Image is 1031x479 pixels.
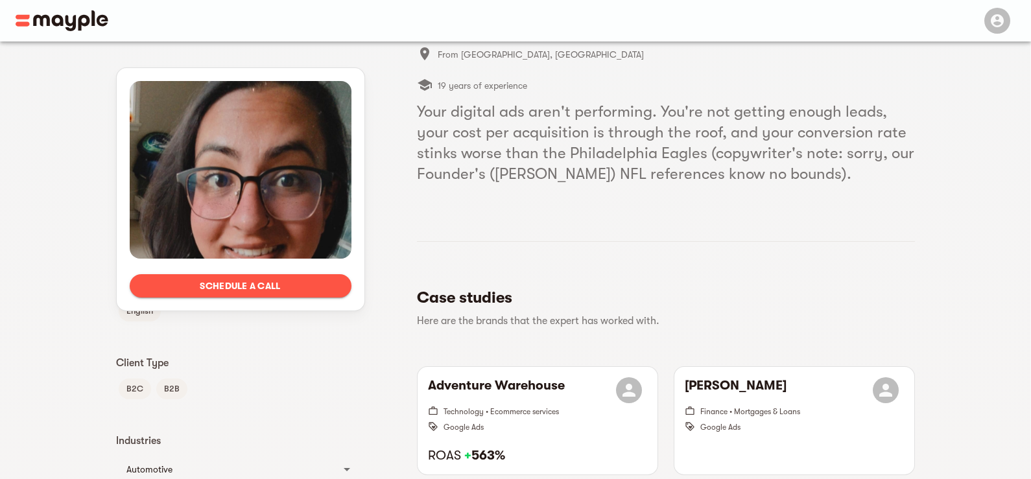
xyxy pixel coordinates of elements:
p: Client Type [116,355,365,371]
p: Here are the brands that the expert has worked with. [417,313,905,329]
span: From [GEOGRAPHIC_DATA], [GEOGRAPHIC_DATA] [438,47,915,62]
h5: Your digital ads aren't performing. You're not getting enough leads, your cost per acquisition is... [417,101,915,184]
span: Schedule a call [140,278,341,294]
button: [PERSON_NAME]Finance • Mortgages & LoansGoogle Ads [674,367,914,474]
button: Adventure WarehouseTechnology • Ecommerce servicesGoogle AdsROAS +563% [418,367,658,474]
span: + [464,448,471,463]
h6: [PERSON_NAME] [685,377,787,403]
span: Google Ads [444,423,484,432]
div: Automotive [126,461,331,477]
button: Schedule a call [130,274,351,298]
h6: Adventure Warehouse [428,377,565,403]
span: B2C [119,381,151,397]
span: Google Ads [700,423,741,432]
span: English [119,303,161,319]
span: Technology • Ecommerce services [444,407,559,416]
p: Industries [116,433,365,449]
h6: ROAS [428,447,647,464]
span: Menu [977,14,1015,25]
strong: 563% [464,448,505,463]
h5: Case studies [417,287,905,308]
img: Main logo [16,10,108,31]
span: B2B [156,381,187,397]
span: Finance • Mortgages & Loans [700,407,800,416]
span: 19 years of experience [438,78,527,93]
